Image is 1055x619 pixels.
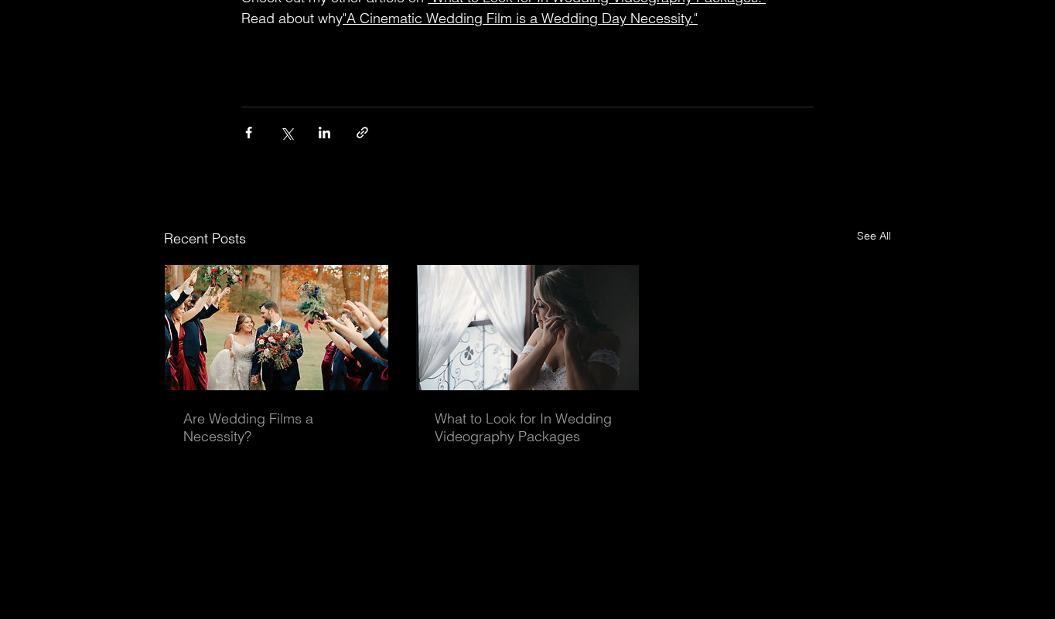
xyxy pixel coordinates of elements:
h2: Recent Posts [164,228,246,249]
span: Read about why [241,9,343,27]
a: "A Cinematic Wedding Film is a Wedding Day Necessity." [343,9,698,27]
img: What to Look for In Wedding Videography Packages [416,265,640,390]
button: Share via LinkedIn [317,125,332,140]
button: Share via Facebook [241,125,256,140]
button: Share via link [355,125,370,140]
img: Are Wedding Films a Necessity? [165,265,388,390]
button: Share via X (Twitter) [279,125,294,140]
a: What to Look for In Wedding Videography Packages [435,410,621,445]
a: See All [857,228,891,249]
a: Are Wedding Films a Necessity? [183,410,370,445]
